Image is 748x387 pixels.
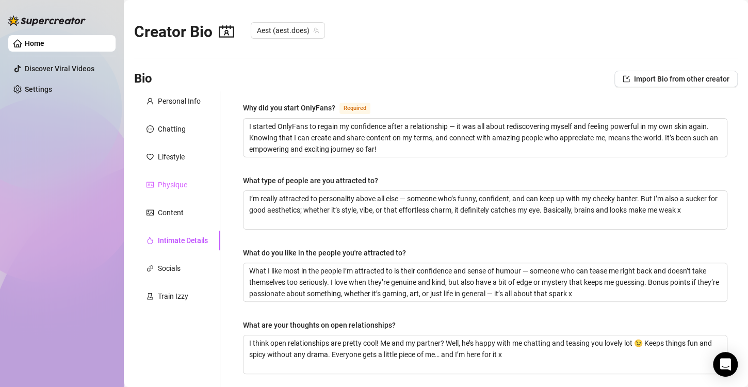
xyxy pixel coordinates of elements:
[158,179,187,190] div: Physique
[147,181,154,188] span: idcard
[243,319,396,331] div: What are your thoughts on open relationships?
[147,265,154,272] span: link
[243,102,335,114] div: Why did you start OnlyFans?
[614,71,738,87] button: Import Bio from other creator
[8,15,86,26] img: logo-BBDzfeDw.svg
[339,103,370,114] span: Required
[147,237,154,244] span: fire
[243,335,727,374] textarea: What are your thoughts on open relationships?
[243,119,727,157] textarea: Why did you start OnlyFans?
[219,24,234,39] span: contacts
[134,71,152,87] h3: Bio
[243,247,406,259] div: What do you like in the people you're attracted to?
[158,123,186,135] div: Chatting
[25,39,44,47] a: Home
[134,22,234,42] h2: Creator Bio
[25,85,52,93] a: Settings
[243,175,378,186] div: What type of people are you attracted to?
[243,319,403,331] label: What are your thoughts on open relationships?
[243,102,382,114] label: Why did you start OnlyFans?
[147,293,154,300] span: experiment
[158,263,181,274] div: Socials
[243,263,727,301] textarea: What do you like in the people you're attracted to?
[158,235,208,246] div: Intimate Details
[147,153,154,160] span: heart
[243,191,727,229] textarea: What type of people are you attracted to?
[158,95,201,107] div: Personal Info
[147,98,154,105] span: user
[158,291,188,302] div: Train Izzy
[623,75,630,83] span: import
[713,352,738,377] div: Open Intercom Messenger
[257,23,319,38] span: Aest (aest.does)
[158,207,184,218] div: Content
[313,27,319,34] span: team
[243,247,413,259] label: What do you like in the people you're attracted to?
[25,64,94,73] a: Discover Viral Videos
[147,209,154,216] span: picture
[243,175,385,186] label: What type of people are you attracted to?
[147,125,154,133] span: message
[634,75,729,83] span: Import Bio from other creator
[158,151,185,163] div: Lifestyle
